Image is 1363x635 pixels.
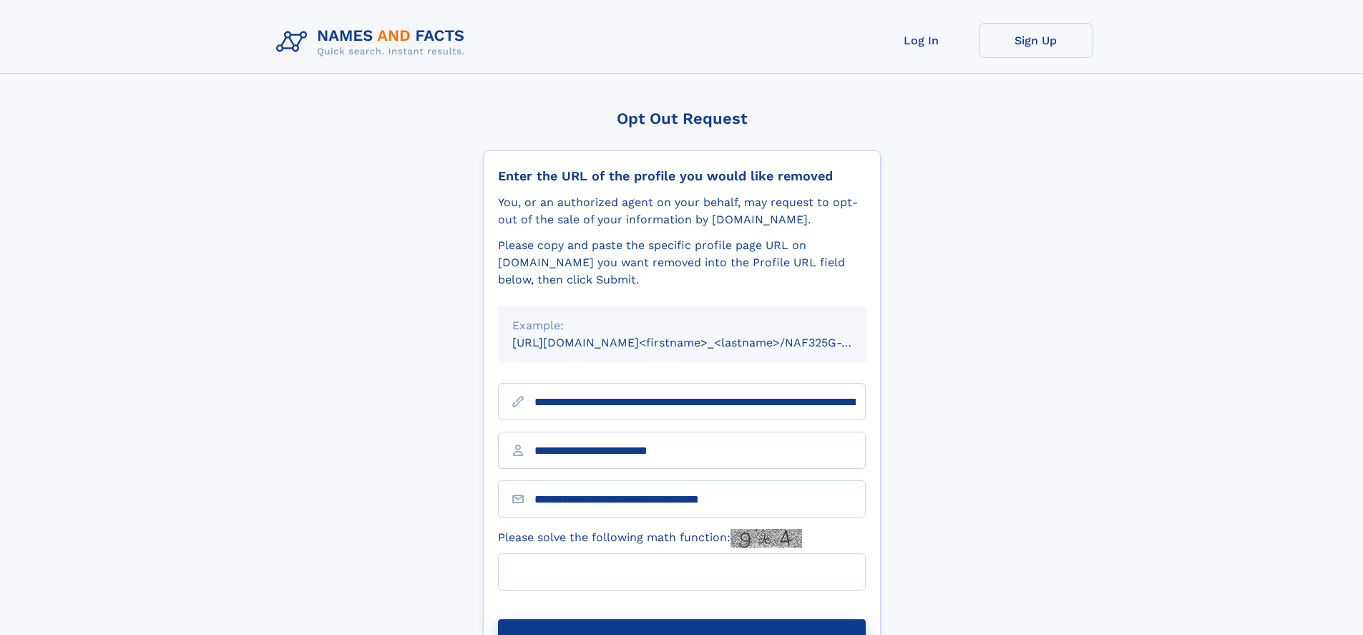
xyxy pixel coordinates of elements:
img: Logo Names and Facts [270,23,477,62]
div: Enter the URL of the profile you would like removed [498,168,866,184]
a: Sign Up [979,23,1093,58]
div: You, or an authorized agent on your behalf, may request to opt-out of the sale of your informatio... [498,194,866,228]
label: Please solve the following math function: [498,529,802,548]
a: Log In [864,23,979,58]
div: Opt Out Request [483,110,881,127]
small: [URL][DOMAIN_NAME]<firstname>_<lastname>/NAF325G-xxxxxxxx [512,336,893,349]
div: Please copy and paste the specific profile page URL on [DOMAIN_NAME] you want removed into the Pr... [498,237,866,289]
div: Example: [512,317,851,334]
